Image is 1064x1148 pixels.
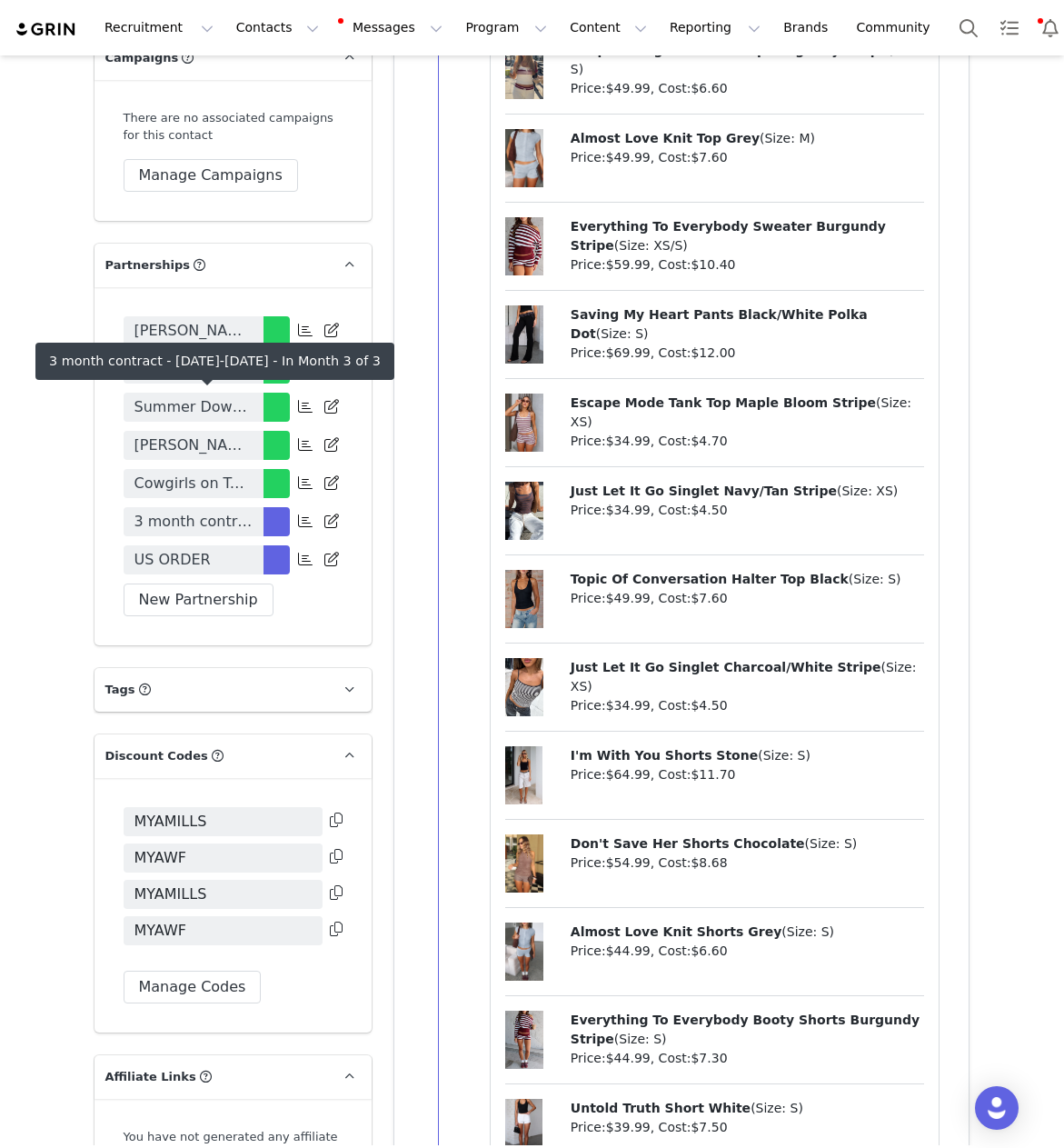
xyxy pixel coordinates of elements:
span: Size: S [756,1101,799,1115]
span: $4.50 [691,503,727,517]
span: Size: XS/S [619,238,682,253]
span: Topic Of Conversation Halter Top Black [571,572,849,586]
span: $34.99 [606,503,651,517]
p: ( ) [571,658,925,696]
p: ( ) [571,923,925,942]
button: New Partnership [124,584,273,616]
button: Manage Codes [124,971,262,1003]
span: Just Let It Go Singlet Navy/Tan Stripe [571,484,837,498]
span: $7.30 [691,1051,727,1065]
span: Escape Mode Tank Top Maple Bloom Stripe [571,395,876,410]
a: Cowgirls on Tour UK Trip ([PERSON_NAME]) - [PERSON_NAME] [124,469,264,498]
p: Price: , Cost: [571,1049,925,1068]
p: Price: , Cost: [571,148,925,167]
span: $34.99 [606,434,651,448]
button: Recruitment [94,7,224,48]
p: Price: , Cost: [571,1118,925,1137]
span: Size: S [853,572,896,586]
span: Partnerships [105,256,191,275]
span: $12.00 [691,345,735,360]
span: $6.60 [691,81,727,95]
span: $44.99 [606,1051,651,1065]
span: Almost Love Knit Shorts Grey [571,924,781,939]
span: $7.60 [691,150,727,165]
p: Price: , Cost: [571,942,925,961]
span: [PERSON_NAME] - [DATE] [134,320,253,342]
p: ( ) [571,305,925,344]
span: Tags [105,681,135,699]
span: Size: S [619,1032,661,1046]
span: MYAMILLS [134,883,207,905]
span: Campaigns [105,49,179,67]
button: Reporting [659,7,771,48]
p: ( ) [571,394,925,432]
a: 3 month contract - [DATE]-[DATE] [124,507,264,536]
span: Size: S [787,924,830,939]
span: $69.99 [606,345,651,360]
span: I'm With You Shorts Stone [571,748,758,763]
span: $8.68 [691,855,727,870]
span: Saving My Heart Pants Black/White Polka Dot [571,307,868,341]
img: grin logo [15,21,78,38]
span: 3 month contract - [DATE]-[DATE] [134,511,253,533]
span: $49.99 [606,81,651,95]
a: [PERSON_NAME] x White Fox - Tees Campaign [DATE] [124,431,264,460]
a: Summer Down Under Trip - [DATE] [124,393,264,422]
span: $4.70 [691,434,727,448]
button: Messages [331,7,453,48]
span: $6.60 [691,943,727,958]
span: Size: M [764,131,810,145]
p: ( ) [571,746,925,765]
span: MYAWF [134,847,186,869]
span: $10.40 [691,257,735,272]
span: $44.99 [606,943,651,958]
p: ( ) [571,41,925,79]
p: Price: , Cost: [571,696,925,715]
p: ( ) [571,129,925,148]
p: Price: , Cost: [571,589,925,608]
span: Everything To Everybody Sweater Burgundy Stripe [571,219,886,253]
p: Price: , Cost: [571,765,925,784]
span: Size: S [601,326,643,341]
p: ( ) [571,217,925,255]
span: $11.70 [691,767,735,782]
p: Price: , Cost: [571,79,925,98]
a: US ORDER [124,545,264,574]
p: ( ) [571,482,925,501]
a: Tasks [989,7,1029,48]
span: [PERSON_NAME] x White Fox - Tees Campaign [DATE] [134,434,253,456]
p: ( ) [571,834,925,854]
span: $54.99 [606,855,651,870]
button: Contacts [225,7,330,48]
span: Discount Codes [105,747,208,765]
a: [PERSON_NAME] - [DATE] [124,316,264,345]
span: Don't Save Her Shorts Chocolate [571,836,805,851]
div: There are no associated campaigns for this contact [124,109,343,145]
span: $59.99 [606,257,651,272]
p: Price: , Cost: [571,854,925,873]
button: Manage Campaigns [124,159,298,192]
button: Content [559,7,658,48]
span: $39.99 [606,1120,651,1134]
span: $49.99 [606,150,651,165]
p: Price: , Cost: [571,501,925,520]
span: $34.99 [606,698,651,713]
span: Size: S [810,836,852,851]
span: MYAWF [134,920,186,942]
span: $4.50 [691,698,727,713]
p: Price: , Cost: [571,432,925,451]
span: Size: XS [841,484,892,498]
span: $49.99 [606,591,651,605]
span: Size: S [763,748,806,763]
span: $64.99 [606,767,651,782]
p: ( ) [571,1099,925,1118]
p: ( ) [571,570,925,589]
div: 3 month contract - [DATE]-[DATE] - In Month 3 of 3 [49,354,381,369]
button: Search [949,7,989,48]
span: Cowgirls on Tour UK Trip ([PERSON_NAME]) - [PERSON_NAME] [134,473,253,494]
div: Open Intercom Messenger [975,1086,1019,1130]
span: Everything To Everybody Booty Shorts Burgundy Stripe [571,1013,920,1046]
span: US ORDER [134,549,211,571]
span: Summer Down Under Trip - [DATE] [134,396,253,418]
